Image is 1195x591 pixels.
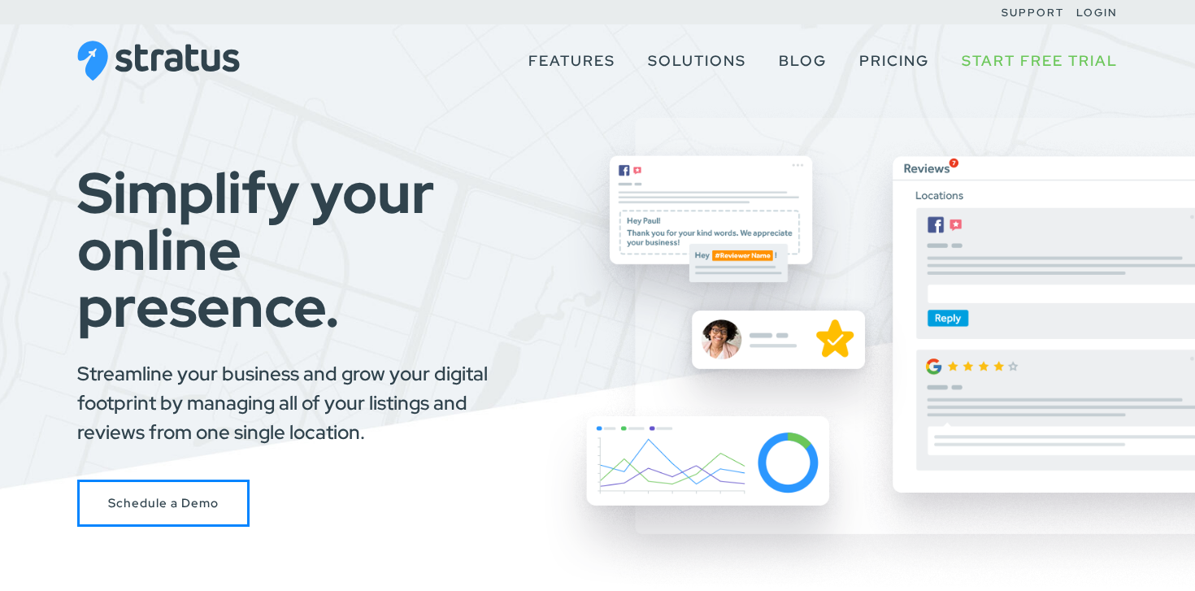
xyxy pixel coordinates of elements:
img: Stratus [77,41,240,81]
a: Support [1002,6,1064,20]
a: Blog [779,46,827,76]
h1: Simplify your online presence. [77,164,493,335]
nav: Primary [512,24,1118,98]
img: Group of floating boxes showing Stratus features [545,106,1195,589]
a: Features [528,46,615,76]
a: Start Free Trial [962,46,1118,76]
a: Solutions [648,46,746,76]
a: Schedule a Stratus Demo with Us [77,480,250,528]
a: Pricing [859,46,929,76]
a: Login [1076,6,1118,20]
p: Streamline your business and grow your digital footprint by managing all of your listings and rev... [77,359,493,447]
